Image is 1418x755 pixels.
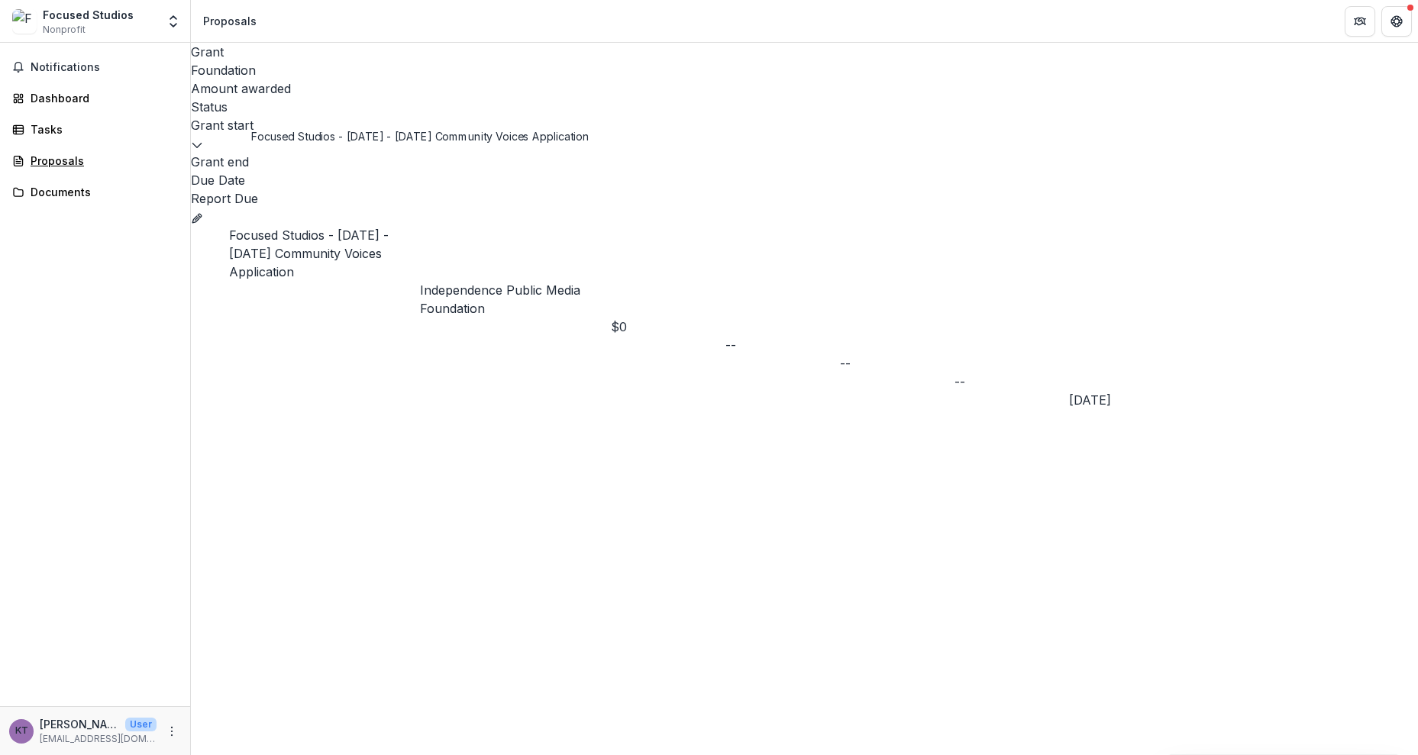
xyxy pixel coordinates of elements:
a: Dashboard [6,86,184,111]
div: Grant start [191,116,1418,153]
div: Dashboard [31,90,172,106]
div: Tasks [31,121,172,137]
div: -- [840,354,954,373]
div: Due Date [191,171,1418,189]
div: -- [954,373,1069,391]
nav: breadcrumb [197,10,263,32]
button: More [163,722,181,740]
img: Focused Studios [12,9,37,34]
p: [PERSON_NAME] [40,716,119,732]
button: Get Help [1381,6,1412,37]
svg: sorted descending [191,139,203,151]
div: Grant end [191,153,1418,171]
div: Report Due [191,189,1418,208]
div: Foundation [191,61,1418,79]
div: Amount awarded [191,79,1418,98]
button: Grant 9cfefc0f-f5a0-4c5f-a41e-e3fd94c83839 [191,208,203,226]
div: Proposals [31,153,172,169]
p: [EMAIL_ADDRESS][DOMAIN_NAME] [40,732,157,746]
div: Proposals [203,13,257,29]
span: Nonprofit [43,23,86,37]
a: Documents [6,179,184,205]
div: Grant start [191,116,1418,134]
div: $0 [611,318,725,336]
p: Independence Public Media Foundation [420,281,611,318]
div: [DATE] [1069,391,1184,409]
div: Documents [31,184,172,200]
div: -- [725,336,840,354]
button: Partners [1345,6,1375,37]
div: Focused Studios [43,7,134,23]
div: Grant [191,43,1418,61]
div: Kyree Terrell [15,726,28,736]
a: Tasks [6,117,184,142]
button: Notifications [6,55,184,79]
div: Status [191,98,1418,116]
a: Focused Studios - [DATE] - [DATE] Community Voices Application [229,227,389,279]
span: Notifications [31,61,178,74]
a: Proposals [6,148,184,173]
button: Open entity switcher [163,6,184,37]
p: User [125,718,157,731]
